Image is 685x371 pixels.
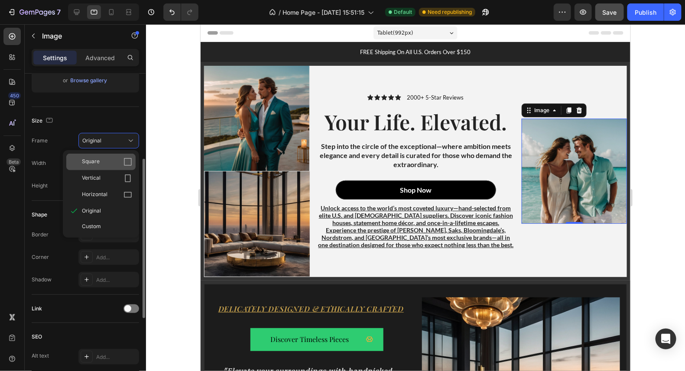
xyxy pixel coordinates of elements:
[50,304,183,327] button: <p><span style="color:#000000;">Discover Timeless Pieces</span></p>
[282,8,364,17] span: Home Page - [DATE] 15:51:15
[603,9,617,16] span: Save
[119,118,312,144] strong: Step into the circle of the exceptional—where ambition meets elegance and every detail is curated...
[32,253,49,261] div: Corner
[163,3,198,21] div: Undo/Redo
[32,137,48,145] label: Frame
[32,305,42,313] div: Link
[32,352,49,360] div: Alt text
[70,310,148,319] span: Discover Timeless Pieces
[96,353,137,361] div: Add...
[82,223,101,230] span: Custom
[201,24,630,371] iframe: Design area
[32,115,55,127] div: Size
[78,133,139,148] button: Original
[656,329,676,349] div: Open Intercom Messenger
[32,182,48,190] label: Height
[57,7,61,17] p: 7
[428,8,472,16] span: Need republishing
[635,8,656,17] div: Publish
[394,8,412,16] span: Default
[32,159,46,167] label: Width
[200,161,231,171] div: Shop Now
[118,180,313,224] u: Unlock access to the world’s most coveted luxury—hand-selected from elite U.S. and [DEMOGRAPHIC_D...
[627,3,664,21] button: Publish
[595,3,624,21] button: Save
[96,276,137,284] div: Add...
[332,82,351,90] div: Image
[116,83,315,112] h2: Your Life. Elevated.
[32,276,52,284] div: Shadow
[32,231,49,239] div: Border
[135,156,295,176] button: Shop Now
[321,94,426,200] img: gempages_581300735749128787-81366e12-4b00-450f-9269-cd1e839222d6.jpg
[279,8,281,17] span: /
[6,158,21,165] div: Beta
[85,53,115,62] p: Advanced
[71,77,107,84] div: Browse gallery
[32,211,47,219] div: Shape
[43,53,67,62] p: Settings
[82,207,101,215] span: Original
[3,3,65,21] button: 7
[82,174,101,183] span: Vertical
[82,137,101,145] span: Original
[63,75,68,86] span: or
[207,70,263,77] p: 2000+ 5-Star Reviews
[96,254,137,261] div: Add...
[32,333,42,341] div: SEO
[82,158,100,166] span: Square
[8,92,21,99] div: 450
[18,280,203,289] u: Delicately designed & ethically crafted
[42,31,116,41] p: Image
[82,190,107,199] span: Horizontal
[70,76,108,85] button: Browse gallery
